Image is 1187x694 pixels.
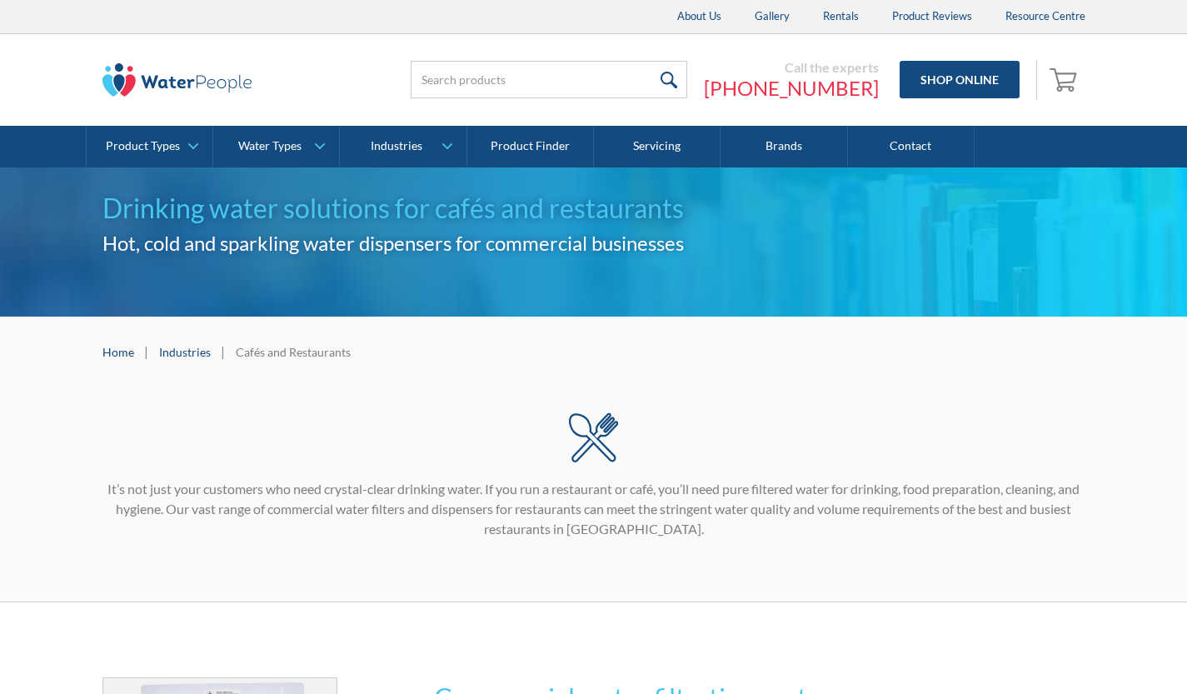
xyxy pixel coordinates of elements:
[371,139,422,153] div: Industries
[848,126,975,167] a: Contact
[142,342,151,362] div: |
[102,188,1085,228] h1: Drinking water solutions for cafés and restaurants
[102,228,1085,258] h2: Hot, cold and sparkling water dispensers for commercial businesses
[1045,60,1085,100] a: Open empty cart
[467,126,594,167] a: Product Finder
[102,343,134,361] a: Home
[721,126,847,167] a: Brands
[704,59,879,76] div: Call the experts
[594,126,721,167] a: Servicing
[213,126,339,167] a: Water Types
[900,61,1020,98] a: Shop Online
[87,126,212,167] a: Product Types
[219,342,227,362] div: |
[102,63,252,97] img: The Water People
[1050,66,1081,92] img: shopping cart
[236,343,351,361] div: Cafés and Restaurants
[102,479,1085,539] p: It’s not just your customers who need crystal-clear drinking water. If you run a restaurant or ca...
[238,139,302,153] div: Water Types
[411,61,687,98] input: Search products
[106,139,180,153] div: Product Types
[159,343,211,361] a: Industries
[704,76,879,101] a: [PHONE_NUMBER]
[340,126,466,167] a: Industries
